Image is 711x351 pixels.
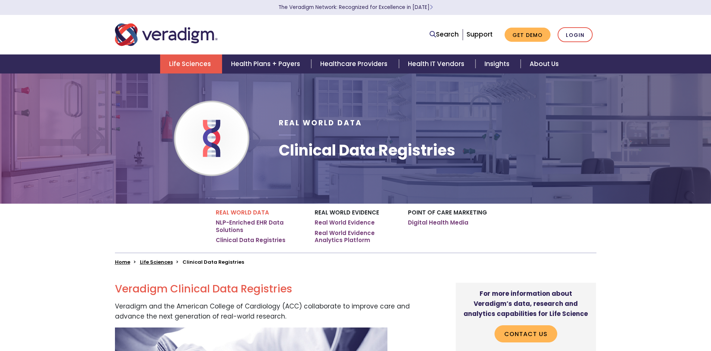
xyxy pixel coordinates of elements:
a: Login [558,27,593,43]
strong: For more information about Veradigm’s data, research and analytics capabilities for Life Science [464,289,588,318]
a: Health IT Vendors [399,54,475,73]
a: Support [467,30,493,39]
a: About Us [521,54,568,73]
a: Get Demo [505,28,551,42]
a: Health Plans + Payers [222,54,311,73]
h1: Clinical Data Registries [279,141,455,159]
a: Digital Health Media [408,219,468,226]
a: Contact Us [495,325,557,342]
a: Life Sciences [140,258,173,266]
p: Veradigm and the American College of Cardiology (ACC) collaborate to improve care and advance the... [115,301,420,322]
a: Insights [475,54,521,73]
a: Healthcare Providers [311,54,399,73]
a: Real World Evidence Analytics Platform [315,229,397,244]
a: Home [115,258,130,266]
span: Real World Data [279,118,362,128]
h2: Veradigm Clinical Data Registries [115,283,420,295]
img: Veradigm logo [115,22,218,47]
a: Search [430,29,459,40]
a: Life Sciences [160,54,222,73]
a: Clinical Data Registries [216,236,286,244]
span: Learn More [430,4,433,11]
a: NLP-Enriched EHR Data Solutions [216,219,303,234]
a: The Veradigm Network: Recognized for Excellence in [DATE]Learn More [278,4,433,11]
a: Real World Evidence [315,219,375,226]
